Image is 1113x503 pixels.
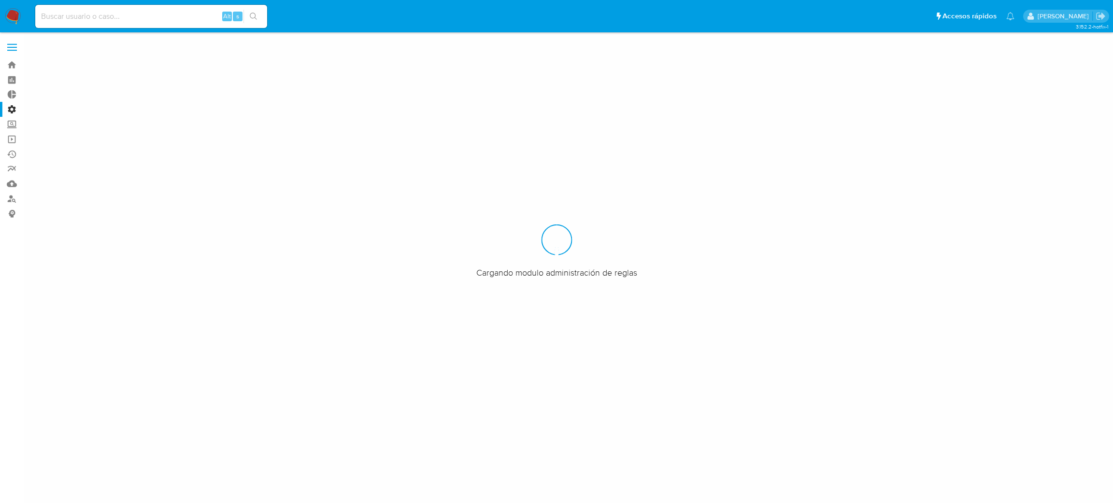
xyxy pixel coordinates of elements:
[1038,12,1092,21] p: manuel.flocco@mercadolibre.com
[476,267,637,279] span: Cargando modulo administración de reglas
[35,10,267,23] input: Buscar usuario o caso...
[1096,11,1106,21] a: Salir
[942,11,997,21] span: Accesos rápidos
[236,12,239,21] span: s
[223,12,231,21] span: Alt
[243,10,263,23] button: search-icon
[1006,12,1014,20] a: Notificaciones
